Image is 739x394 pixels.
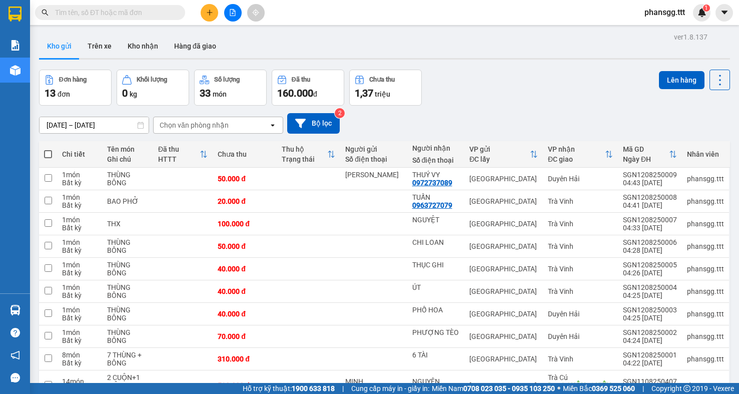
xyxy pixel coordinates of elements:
div: Duyên Hải [548,310,613,318]
div: phansgg.ttt [687,175,724,183]
span: đ [313,90,317,98]
div: Số lượng [214,76,240,83]
div: Nhân viên [687,150,724,158]
div: THÙNG BÔNG [107,171,148,187]
th: Toggle SortBy [277,141,341,168]
span: món [213,90,227,98]
div: THÙNG BÔNG [107,328,148,344]
div: Ngày ĐH [623,155,669,163]
div: Trà Vinh [548,355,613,363]
span: message [11,373,20,382]
img: warehouse-icon [10,305,21,315]
div: Duyên Hải [548,332,613,340]
div: Đã thu [292,76,310,83]
span: 33 [200,87,211,99]
div: SGN1208250001 [623,351,677,359]
div: Bất kỳ [62,201,97,209]
th: Toggle SortBy [464,141,543,168]
span: Miền Bắc [563,383,635,394]
strong: 1900 633 818 [292,384,335,392]
div: SGN1208250006 [623,238,677,246]
div: phansgg.ttt [687,197,724,205]
div: Trà Vinh [548,197,613,205]
div: PHỐ HOA [412,306,460,314]
div: SGN1208250004 [623,283,677,291]
button: Kho gửi [39,34,80,58]
button: Hàng đã giao [166,34,224,58]
strong: 0369 525 060 [592,384,635,392]
div: Trà Vinh [548,265,613,273]
div: Tên món [107,145,148,153]
div: 1 món [62,261,97,269]
div: THÙNG BÔNG [107,306,148,322]
div: phansgg.ttt [687,310,724,318]
div: SGN1108250407 [623,377,677,385]
div: 04:22 [DATE] [623,359,677,367]
div: Người gửi [345,145,402,153]
div: Người nhận [412,144,460,152]
div: 14 món [62,377,97,385]
div: NGUYÊN [412,377,460,385]
div: ĐC giao [548,155,605,163]
span: Hỗ trợ kỹ thuật: [243,383,335,394]
div: Chi tiết [62,150,97,158]
div: 1 món [62,328,97,336]
div: ÚT [412,283,460,291]
span: | [342,383,344,394]
button: caret-down [715,4,733,22]
div: Số điện thoại [345,155,402,163]
span: | [642,383,644,394]
button: Bộ lọc [287,113,340,134]
div: [GEOGRAPHIC_DATA] [469,242,538,250]
div: Mã GD [623,145,669,153]
div: HTTT [158,155,200,163]
div: Khối lượng [137,76,167,83]
div: 50.000 đ [218,175,272,183]
div: 20.000 đ [218,197,272,205]
div: SGN1208250008 [623,193,677,201]
span: 160.000 [277,87,313,99]
div: Chọn văn phòng nhận [160,120,229,130]
div: Bất kỳ [62,336,97,344]
div: SGN1208250003 [623,306,677,314]
div: BAO PHỞ [107,197,148,205]
button: file-add [224,4,242,22]
div: 520.000 đ [218,381,272,389]
div: Bất kỳ [62,269,97,277]
span: đơn [58,90,70,98]
button: Lên hàng [659,71,704,89]
th: Toggle SortBy [543,141,618,168]
th: Toggle SortBy [153,141,213,168]
div: 04:25 [DATE] [623,314,677,322]
img: icon-new-feature [697,8,706,17]
div: [GEOGRAPHIC_DATA] [469,310,538,318]
div: ĐC lấy [469,155,530,163]
div: 04:41 [DATE] [623,201,677,209]
span: Miền Nam [432,383,555,394]
div: Số điện thoại [412,156,460,164]
img: warehouse-icon [10,65,21,76]
span: 0 [122,87,128,99]
span: notification [11,350,20,360]
span: copyright [683,385,690,392]
div: SGN1208250005 [623,261,677,269]
span: question-circle [11,328,20,337]
sup: 2 [335,108,345,118]
div: [GEOGRAPHIC_DATA] [469,175,538,183]
button: plus [201,4,218,22]
div: [GEOGRAPHIC_DATA] [469,220,538,228]
div: 04:25 [DATE] [623,291,677,299]
img: logo-vxr [9,7,22,22]
sup: 1 [703,5,710,12]
button: Khối lượng0kg [117,70,189,106]
div: CHI LOAN [412,238,460,246]
span: search [42,9,49,16]
div: 50.000 đ [218,242,272,250]
input: Select a date range. [40,117,149,133]
span: caret-down [720,8,729,17]
div: MINH [345,377,402,385]
button: Chưa thu1,37 triệu [349,70,422,106]
svg: open [269,121,277,129]
div: phansgg.ttt [687,265,724,273]
span: 13 [45,87,56,99]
